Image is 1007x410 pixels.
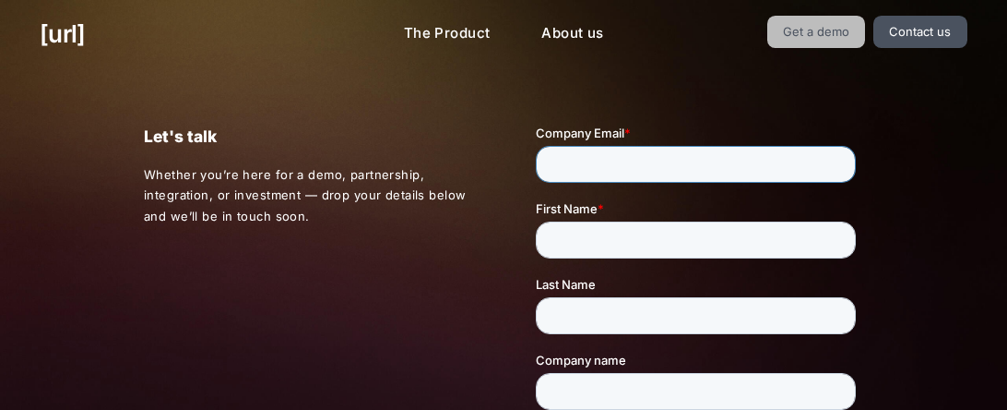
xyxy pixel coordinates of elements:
[767,16,866,48] a: Get a demo
[873,16,967,48] a: Contact us
[527,16,618,52] a: About us
[40,16,85,52] a: [URL]
[389,16,505,52] a: The Product
[144,164,472,227] p: Whether you’re here for a demo, partnership, integration, or investment — drop your details below...
[144,124,471,150] p: Let's talk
